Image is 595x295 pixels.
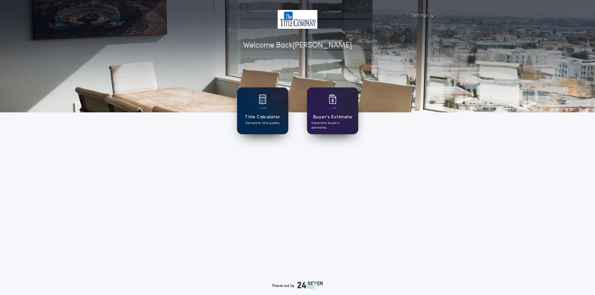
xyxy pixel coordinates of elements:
h1: Buyer's Estimate [313,114,352,121]
button: Settings [408,10,437,21]
a: card iconBuyer's EstimateGenerate buyer's estimates [307,87,358,134]
p: Welcome Back [PERSON_NAME] [243,40,352,51]
img: card icon [329,95,336,104]
img: logo [297,281,323,289]
h1: Title Calculator [245,114,280,121]
img: card icon [259,95,266,104]
div: Powered by [272,281,323,289]
a: card iconTitle CalculatorGenerate title quotes [237,87,288,134]
p: Generate buyer's estimates [311,121,354,130]
p: Generate title quotes [245,121,280,125]
img: account-logo [278,10,317,29]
